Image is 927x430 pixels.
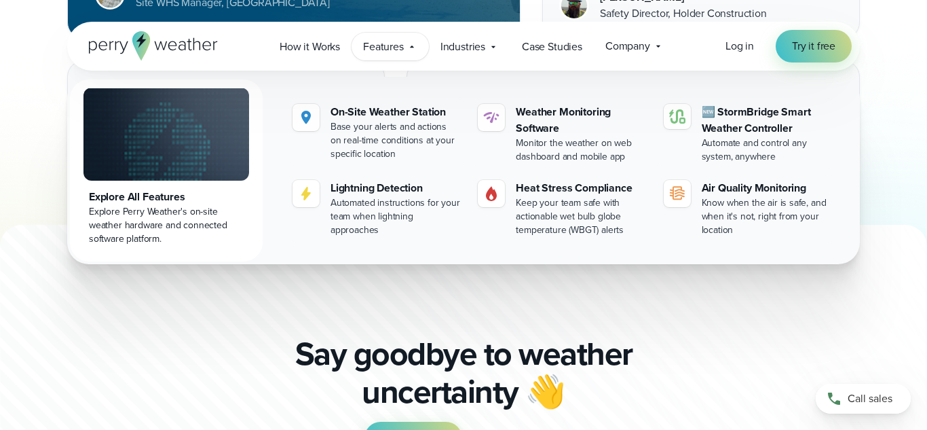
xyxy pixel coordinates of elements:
span: Try it free [792,38,835,54]
img: aqi-icon.svg [669,185,685,202]
div: Heat Stress Compliance [516,180,647,196]
div: On-Site Weather Station [330,104,461,120]
span: Industries [440,39,485,55]
a: Weather Monitoring Software Monitor the weather on web dashboard and mobile app [472,98,652,169]
a: Log in [725,38,754,54]
a: Try it free [776,30,852,62]
a: Case Studies [510,33,594,60]
div: Weather Monitoring Software [516,104,647,137]
a: 🆕 StormBridge Smart Weather Controller Automate and control any system, anywhere [658,98,838,169]
span: Case Studies [522,39,582,55]
div: Lightning Detection [330,180,461,196]
div: 🆕 StormBridge Smart Weather Controller [702,104,833,137]
a: On-Site Weather Station Base your alerts and actions on real-time conditions at your specific loc... [287,98,467,166]
a: Lightning Detection Automated instructions for your team when lightning approaches [287,175,467,243]
img: software-icon.svg [483,109,499,126]
img: Gas.svg [483,185,499,202]
img: stormbridge-icon-V6.svg [669,109,685,124]
span: Call sales [848,391,892,407]
div: Monitor the weather on web dashboard and mobile app [516,137,647,164]
a: Explore All Features Explore Perry Weather's on-site weather hardware and connected software plat... [70,79,263,262]
a: Heat Stress Compliance Keep your team safe with actionable wet bulb globe temperature (WBGT) alerts [472,175,652,243]
div: Explore Perry Weather's on-site weather hardware and connected software platform. [89,205,244,246]
div: Air Quality Monitoring [702,180,833,196]
div: Automated instructions for your team when lightning approaches [330,196,461,237]
img: lightning-icon.svg [298,185,314,202]
img: Location.svg [298,109,314,126]
div: Keep your team safe with actionable wet bulb globe temperature (WBGT) alerts [516,196,647,237]
span: Features [363,39,404,55]
a: Air Quality Monitoring Know when the air is safe, and when it's not, right from your location [658,175,838,243]
a: Call sales [816,384,911,414]
span: Company [605,38,650,54]
span: How it Works [280,39,340,55]
div: Base your alerts and actions on real-time conditions at your specific location [330,120,461,161]
div: Know when the air is safe, and when it's not, right from your location [702,196,833,237]
a: How it Works [268,33,352,60]
div: Explore All Features [89,189,244,205]
div: Automate and control any system, anywhere [702,137,833,164]
div: Safety Director, Holder Construction [600,5,767,22]
p: Say goodbye to weather uncertainty 👋 [290,335,637,411]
